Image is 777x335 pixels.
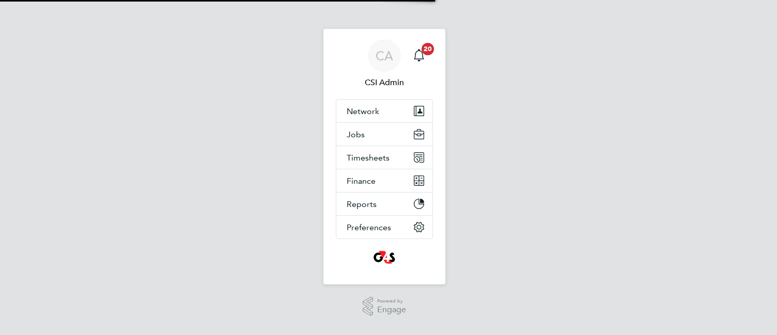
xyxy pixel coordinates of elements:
span: CSI Admin [336,76,433,89]
img: g4sssuk-logo-retina.png [371,249,398,266]
button: Jobs [336,123,432,146]
span: Powered by [377,297,406,306]
button: Reports [336,193,432,215]
span: Engage [377,306,406,314]
span: Preferences [347,222,391,232]
button: Network [336,100,432,122]
button: Preferences [336,216,432,238]
span: Jobs [347,130,365,139]
button: Finance [336,169,432,192]
span: Reports [347,199,377,209]
span: CA [376,49,393,62]
span: 20 [422,43,434,55]
span: Finance [347,176,376,186]
span: Timesheets [347,153,390,163]
a: Go to home page [336,249,433,266]
span: Network [347,106,379,116]
a: CACSI Admin [336,39,433,89]
a: Powered byEngage [363,297,407,316]
button: Timesheets [336,146,432,169]
a: 20 [409,39,429,72]
nav: Main navigation [323,29,445,284]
